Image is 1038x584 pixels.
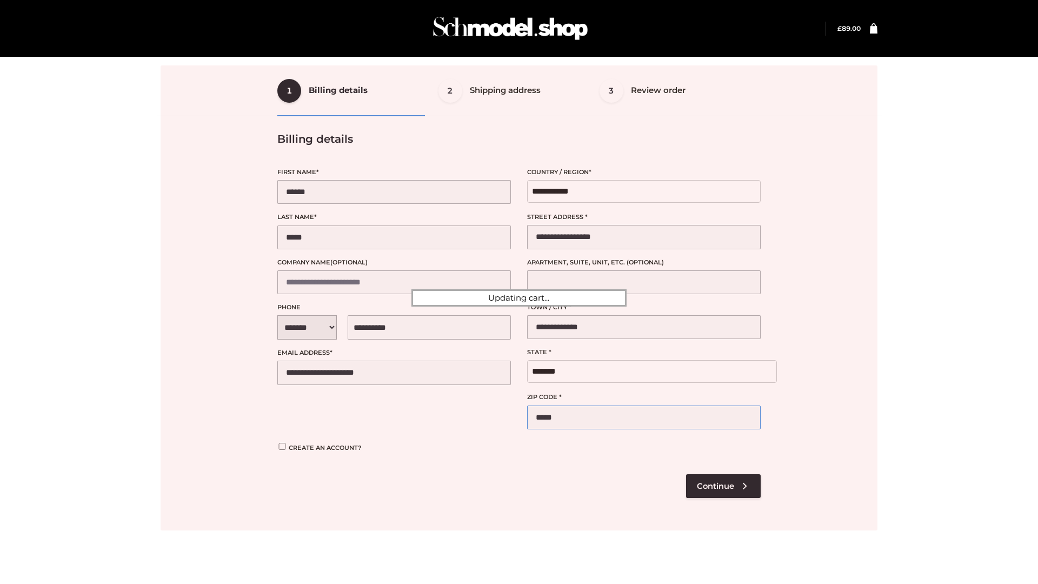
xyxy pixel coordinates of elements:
bdi: 89.00 [837,24,861,32]
img: Schmodel Admin 964 [429,7,591,50]
span: £ [837,24,842,32]
a: £89.00 [837,24,861,32]
div: Updating cart... [411,289,627,307]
